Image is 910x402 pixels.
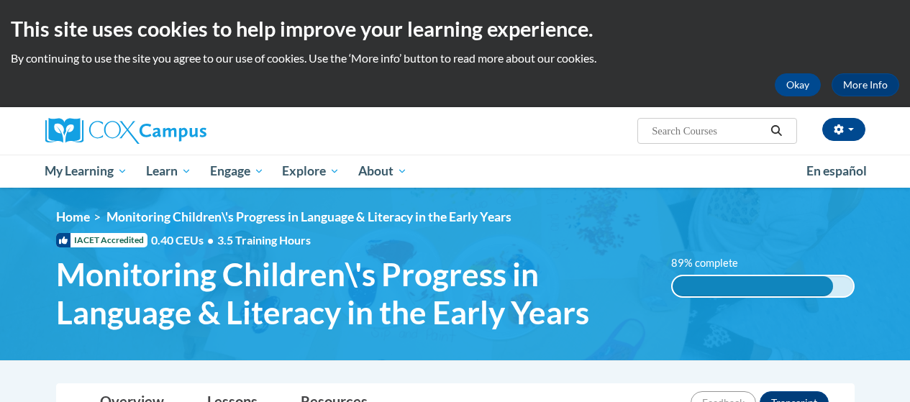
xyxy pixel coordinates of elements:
[56,233,147,247] span: IACET Accredited
[36,155,137,188] a: My Learning
[765,122,787,140] button: Search
[201,155,273,188] a: Engage
[45,118,206,144] img: Cox Campus
[282,163,340,180] span: Explore
[45,163,127,180] span: My Learning
[217,233,311,247] span: 3.5 Training Hours
[11,14,899,43] h2: This site uses cookies to help improve your learning experience.
[822,118,865,141] button: Account Settings
[45,118,304,144] a: Cox Campus
[56,209,90,224] a: Home
[11,50,899,66] p: By continuing to use the site you agree to our use of cookies. Use the ‘More info’ button to read...
[358,163,407,180] span: About
[273,155,349,188] a: Explore
[673,276,833,296] div: 89% complete
[35,155,876,188] div: Main menu
[106,209,511,224] span: Monitoring Children\'s Progress in Language & Literacy in the Early Years
[775,73,821,96] button: Okay
[210,163,264,180] span: Engage
[349,155,417,188] a: About
[797,156,876,186] a: En español
[806,163,867,178] span: En español
[207,233,214,247] span: •
[151,232,217,248] span: 0.40 CEUs
[137,155,201,188] a: Learn
[832,73,899,96] a: More Info
[56,255,650,332] span: Monitoring Children\'s Progress in Language & Literacy in the Early Years
[650,122,765,140] input: Search Courses
[671,255,754,271] label: 89% complete
[146,163,191,180] span: Learn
